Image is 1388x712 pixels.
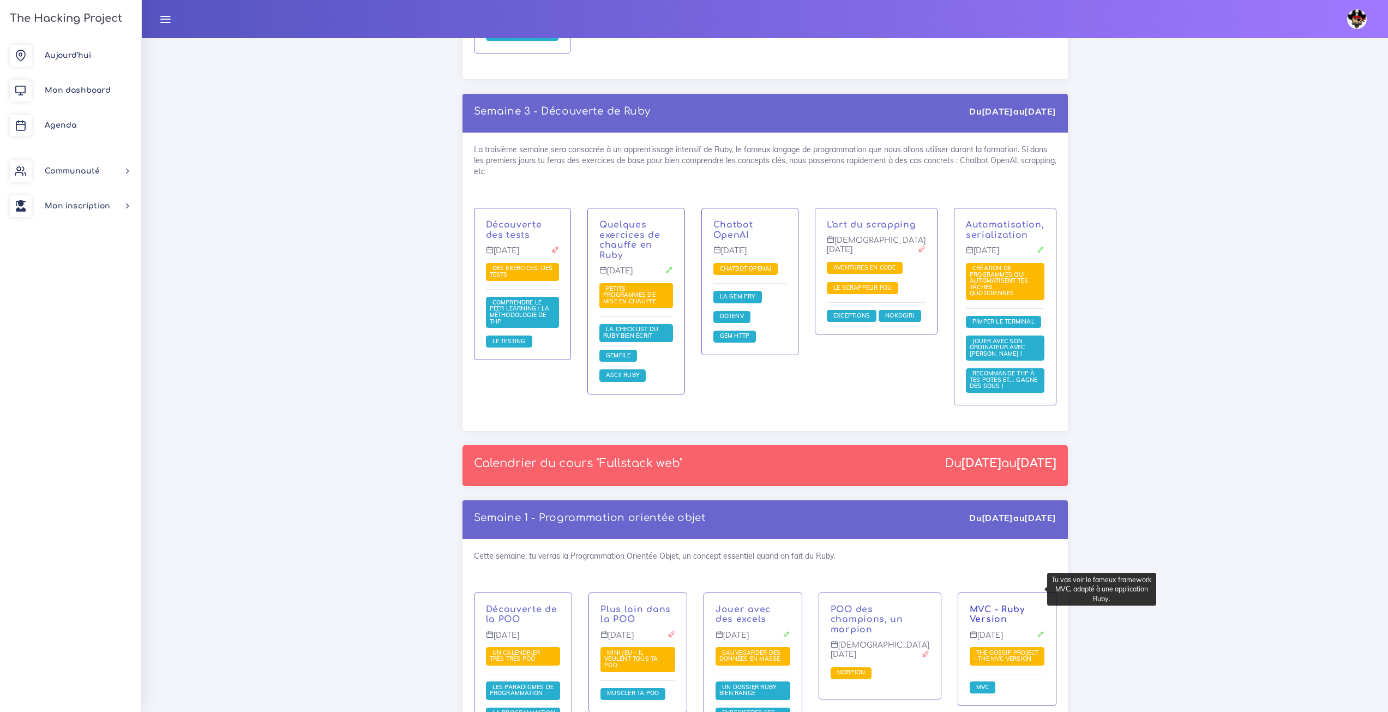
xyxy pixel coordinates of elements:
[45,202,110,210] span: Mon inscription
[970,265,1028,297] a: Création de programmes qui automatisent tes tâches quotidiennes
[982,512,1013,523] strong: [DATE]
[604,649,658,669] a: Mini jeu - il veulent tous ta POO
[1024,512,1056,523] strong: [DATE]
[970,337,1025,357] span: Jouer avec son ordinateur avec [PERSON_NAME] !
[7,13,122,25] h3: The Hacking Project
[474,106,651,117] a: Semaine 3 - Découverte de Ruby
[834,669,868,677] a: Morpion
[490,649,540,663] span: Un calendrier très très PÔÔ
[603,371,642,379] span: ASCII Ruby
[713,246,787,264] p: [DATE]
[603,372,642,379] a: ASCII Ruby
[970,605,1025,625] a: MVC - Ruby Version
[600,631,675,648] p: [DATE]
[969,105,1056,118] div: Du au
[882,312,917,319] span: Nokogiri
[603,325,658,339] span: La checklist du Ruby bien écrit
[719,649,783,663] span: Sauvegarder des données en masse
[719,683,776,697] a: Un dossier Ruby bien rangé
[474,457,683,470] p: Calendrier du cours "Fullstack web"
[970,370,1037,390] a: Recommande THP à tes potes et... gagne des sous !
[970,369,1037,390] span: Recommande THP à tes potes et... gagne des sous !
[831,312,873,320] a: Exceptions
[45,86,111,94] span: Mon dashboard
[713,220,753,240] a: Chatbot OpenAI
[599,220,660,260] a: Quelques exercices de chauffe en Ruby
[717,292,758,300] span: La gem PRY
[490,265,553,279] a: Des exercices, des tests
[831,312,873,319] span: Exceptions
[1024,106,1056,117] strong: [DATE]
[462,133,1068,431] div: La troisième semaine sera consacrée à un apprentissage intensif de Ruby, le fameux langage de pro...
[831,264,899,272] a: Aventures en code
[486,220,542,240] a: Découverte des tests
[599,266,673,284] p: [DATE]
[1347,9,1367,29] img: avatar
[604,649,658,669] span: Mini jeu - il veulent tous ta POO
[486,605,557,625] a: Découverte de la POO
[717,312,747,320] span: Dotenv
[1047,573,1156,606] div: Tu vas voir le fameux framework MVC, adapté à une application Ruby.
[490,683,554,697] a: Les paradigmes de programmation
[831,264,899,271] span: Aventures en code
[717,332,753,340] a: Gem HTTP
[717,265,774,273] a: Chatbot OpenAI
[603,352,633,360] a: Gemfile
[603,326,658,340] a: La checklist du Ruby bien écrit
[490,649,540,663] a: Un calendrier très très PÔÔ
[827,236,926,262] p: [DEMOGRAPHIC_DATA][DATE]
[969,512,1056,524] div: Du au
[603,351,633,359] span: Gemfile
[945,457,1056,470] div: Du au
[717,265,774,272] span: Chatbot OpenAI
[716,631,790,648] p: [DATE]
[603,285,659,305] a: Petits programmes de mise en chauffe
[974,649,1039,663] span: The Gossip Project - The MVC version
[1017,457,1056,470] strong: [DATE]
[970,631,1044,648] p: [DATE]
[486,246,560,264] p: [DATE]
[970,318,1037,325] a: Pimper le terminal
[45,167,100,175] span: Communauté
[982,106,1013,117] strong: [DATE]
[604,689,662,697] span: Muscler ta POO
[490,298,550,325] span: Comprendre le peer learning : la méthodologie de THP
[974,683,992,691] a: MVC
[831,605,903,635] a: POO des champions, un morpion
[882,312,917,320] a: Nokogiri
[45,51,91,59] span: Aujourd'hui
[962,457,1001,470] strong: [DATE]
[719,649,783,663] a: Sauvegarder des données en masse
[474,512,706,523] a: Semaine 1 - Programmation orientée objet
[717,313,747,320] a: Dotenv
[831,284,894,291] a: Le scrappeur fou
[486,631,561,648] p: [DATE]
[604,690,662,697] a: Muscler ta POO
[716,605,771,625] a: Jouer avec des excels
[600,605,671,625] a: Plus loin dans la POO
[970,338,1025,358] a: Jouer avec son ordinateur avec [PERSON_NAME] !
[831,641,929,667] p: [DEMOGRAPHIC_DATA][DATE]
[490,264,553,278] span: Des exercices, des tests
[827,220,916,230] a: L'art du scrapping
[966,220,1044,240] a: Automatisation, serialization
[717,332,753,339] span: Gem HTTP
[717,293,758,301] a: La gem PRY
[974,649,1039,663] a: The Gossip Project - The MVC version
[966,246,1044,264] p: [DATE]
[45,121,76,129] span: Agenda
[490,299,550,326] a: Comprendre le peer learning : la méthodologie de THP
[490,338,528,345] a: Le testing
